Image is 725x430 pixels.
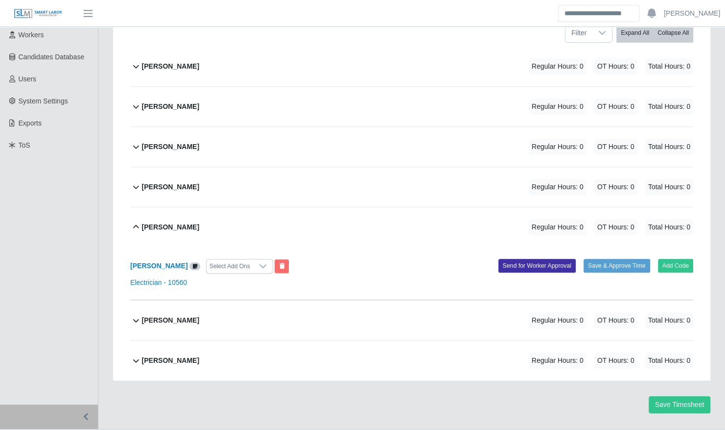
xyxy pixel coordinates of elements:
a: Electrician - 10560 [130,278,187,286]
div: Select Add Ons [207,259,253,273]
b: [PERSON_NAME] [142,222,199,232]
b: [PERSON_NAME] [142,142,199,152]
button: Add Code [658,259,694,273]
span: OT Hours: 0 [594,179,637,195]
button: [PERSON_NAME] Regular Hours: 0 OT Hours: 0 Total Hours: 0 [130,341,693,380]
span: System Settings [19,97,68,105]
span: Filter [565,24,592,42]
button: Collapse All [653,24,693,43]
span: Regular Hours: 0 [529,219,586,235]
span: OT Hours: 0 [594,219,637,235]
span: Total Hours: 0 [645,139,693,155]
b: [PERSON_NAME] [142,355,199,366]
button: End Worker & Remove from the Timesheet [275,259,289,273]
span: Total Hours: 0 [645,312,693,329]
a: [PERSON_NAME] [664,8,720,19]
span: Regular Hours: 0 [529,312,586,329]
span: Total Hours: 0 [645,179,693,195]
span: Users [19,75,37,83]
a: [PERSON_NAME] [130,262,187,270]
span: Regular Hours: 0 [529,58,586,75]
span: Regular Hours: 0 [529,99,586,115]
span: Regular Hours: 0 [529,179,586,195]
button: [PERSON_NAME] Regular Hours: 0 OT Hours: 0 Total Hours: 0 [130,87,693,126]
div: bulk actions [616,24,693,43]
b: [PERSON_NAME] [142,101,199,112]
span: Candidates Database [19,53,85,61]
span: Total Hours: 0 [645,219,693,235]
img: SLM Logo [14,8,63,19]
button: [PERSON_NAME] Regular Hours: 0 OT Hours: 0 Total Hours: 0 [130,127,693,167]
b: [PERSON_NAME] [142,182,199,192]
b: [PERSON_NAME] [142,315,199,326]
span: OT Hours: 0 [594,312,637,329]
span: OT Hours: 0 [594,58,637,75]
span: Exports [19,119,42,127]
button: Expand All [616,24,654,43]
button: [PERSON_NAME] Regular Hours: 0 OT Hours: 0 Total Hours: 0 [130,207,693,247]
button: [PERSON_NAME] Regular Hours: 0 OT Hours: 0 Total Hours: 0 [130,167,693,207]
button: Save Timesheet [649,396,710,413]
span: OT Hours: 0 [594,353,637,369]
span: Regular Hours: 0 [529,353,586,369]
button: Send for Worker Approval [498,259,576,273]
span: OT Hours: 0 [594,139,637,155]
span: Regular Hours: 0 [529,139,586,155]
button: [PERSON_NAME] Regular Hours: 0 OT Hours: 0 Total Hours: 0 [130,301,693,340]
span: Total Hours: 0 [645,99,693,115]
button: Save & Approve Time [584,259,650,273]
span: ToS [19,141,30,149]
a: View/Edit Notes [189,262,200,270]
b: [PERSON_NAME] [142,61,199,72]
span: Workers [19,31,44,39]
span: Total Hours: 0 [645,353,693,369]
span: OT Hours: 0 [594,99,637,115]
span: Total Hours: 0 [645,58,693,75]
button: [PERSON_NAME] Regular Hours: 0 OT Hours: 0 Total Hours: 0 [130,47,693,86]
input: Search [558,5,639,22]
